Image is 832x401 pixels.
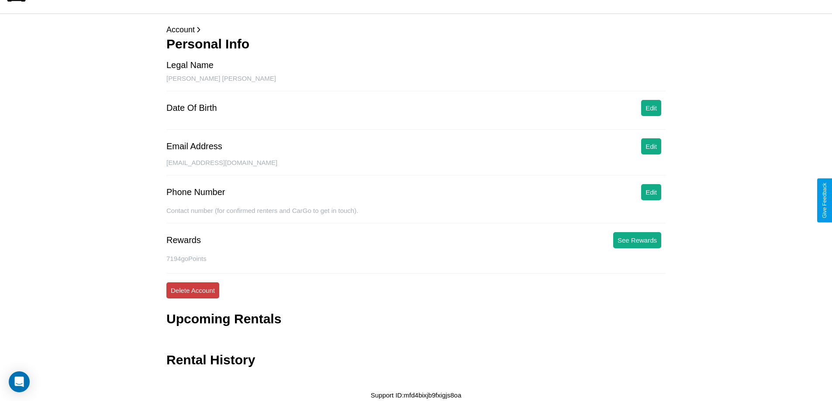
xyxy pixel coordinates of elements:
[166,282,219,298] button: Delete Account
[166,235,201,245] div: Rewards
[613,232,661,248] button: See Rewards
[641,184,661,200] button: Edit
[166,60,214,70] div: Legal Name
[166,141,222,151] div: Email Address
[166,159,666,175] div: [EMAIL_ADDRESS][DOMAIN_NAME]
[166,187,225,197] div: Phone Number
[166,253,666,264] p: 7194 goPoints
[166,23,666,37] p: Account
[371,389,462,401] p: Support ID: mfd4bixjb9fxigjs8oa
[166,103,217,113] div: Date Of Birth
[822,183,828,218] div: Give Feedback
[641,138,661,154] button: Edit
[166,353,255,367] h3: Rental History
[166,37,666,51] h3: Personal Info
[9,371,30,392] div: Open Intercom Messenger
[641,100,661,116] button: Edit
[166,75,666,91] div: [PERSON_NAME] [PERSON_NAME]
[166,312,281,326] h3: Upcoming Rentals
[166,207,666,223] div: Contact number (for confirmed renters and CarGo to get in touch).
